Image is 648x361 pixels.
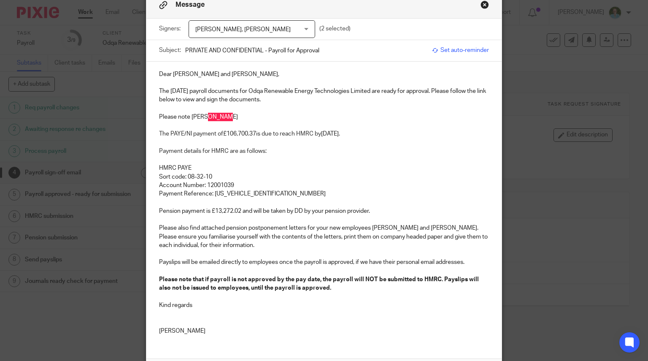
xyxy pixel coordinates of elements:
p: Sort code: 08-32-10 [159,173,489,181]
span: is due to reach HMRC by [256,131,321,137]
p: HMRC PAYE [159,164,489,172]
p: Kind regards [159,301,489,309]
p: [PERSON_NAME] [159,327,489,335]
p: Dear [PERSON_NAME] and [PERSON_NAME], [159,70,489,79]
p: £106,700.37 [DATE]. [159,130,489,138]
p: Pension payment is £13,272.02 and will be taken by DD by your pension provider. [159,207,489,215]
p: Payment Reference: [US_VEHICLE_IDENTIFICATION_NUMBER] [159,190,489,198]
p: The [DATE] payroll documents for Odqa Renewable Energy Technologies Limited are ready for approva... [159,87,489,104]
span: The PAYE/NI payment of [159,131,223,137]
p: Please also find attached pension postponement letters for your new employees [PERSON_NAME] and [... [159,224,489,250]
p: Account Number: 12001039 [159,181,489,190]
span: Payment details for HMRC are as follows: [159,148,267,154]
p: Please note [PERSON_NAME] [159,113,489,121]
strong: Please note that if payroll is not approved by the pay date, the payroll will NOT be submitted to... [159,277,480,291]
p: Payslips will be emailed directly to employees once the payroll is approved, if we have their per... [159,258,489,266]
